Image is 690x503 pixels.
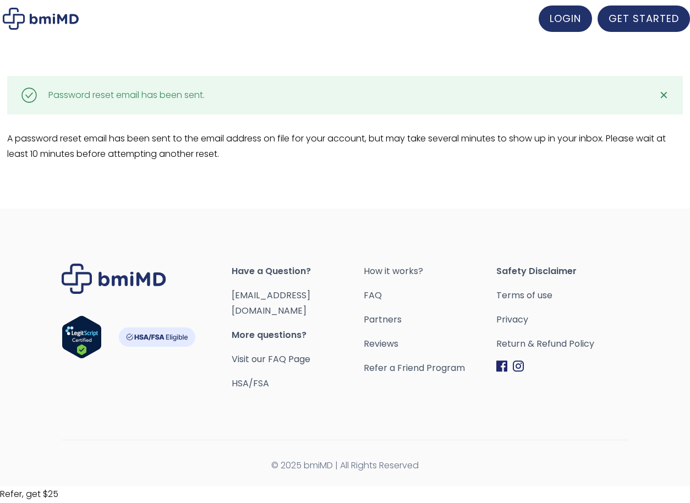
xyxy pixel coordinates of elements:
[232,327,364,343] span: More questions?
[496,336,628,352] a: Return & Refund Policy
[496,288,628,303] a: Terms of use
[659,88,669,103] span: ✕
[364,360,496,376] a: Refer a Friend Program
[364,336,496,352] a: Reviews
[496,360,507,372] img: Facebook
[598,6,690,32] a: GET STARTED
[496,312,628,327] a: Privacy
[232,289,310,317] a: [EMAIL_ADDRESS][DOMAIN_NAME]
[550,12,581,25] span: LOGIN
[232,353,310,365] a: Visit our FAQ Page
[62,315,102,364] a: Verify LegitScript Approval for www.bmimd.com
[48,88,205,103] div: Password reset email has been sent.
[62,315,102,359] img: Verify Approval for www.bmimd.com
[513,360,524,372] img: Instagram
[609,12,679,25] span: GET STARTED
[118,327,195,347] img: HSA-FSA
[62,264,166,294] img: Brand Logo
[232,264,364,279] span: Have a Question?
[653,84,675,106] a: ✕
[7,131,683,162] p: A password reset email has been sent to the email address on file for your account, but may take ...
[62,458,628,473] span: © 2025 bmiMD | All Rights Reserved
[3,8,79,30] img: My account
[364,264,496,279] a: How it works?
[496,264,628,279] span: Safety Disclaimer
[539,6,592,32] a: LOGIN
[364,312,496,327] a: Partners
[364,288,496,303] a: FAQ
[232,377,269,390] a: HSA/FSA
